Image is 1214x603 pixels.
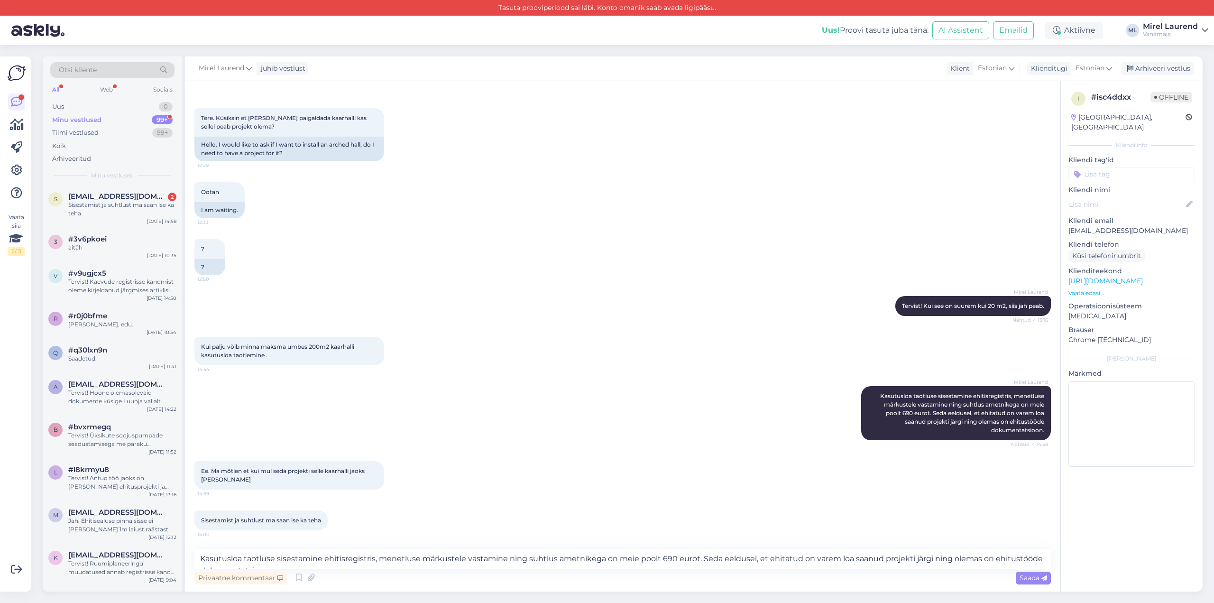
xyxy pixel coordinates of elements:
button: Emailid [993,21,1034,39]
div: Kõik [52,141,66,151]
div: [DATE] 9:04 [148,576,176,584]
p: Vaata edasi ... [1068,289,1195,297]
span: 14:59 [197,490,233,497]
div: Saadetud. [68,354,176,363]
div: Tervist! Ruumiplaneeringu muudatused annab registrisse kanda mõõdistusprojekti ja andmete esitami... [68,559,176,576]
div: 2 / 3 [8,247,25,256]
span: Otsi kliente [59,65,97,75]
span: #r0j0bfme [68,312,107,320]
div: aitäh [68,243,176,252]
div: I am waiting. [194,202,245,218]
span: Nähtud ✓ 13:16 [1012,316,1048,324]
b: Uus! [822,26,840,35]
div: [DATE] 13:16 [148,491,176,498]
div: Tervist! Hoone olemasolevaid dokumente küsige Luunja vallalt. [68,389,176,406]
span: v [54,272,57,279]
div: [DATE] 14:22 [147,406,176,413]
img: Askly Logo [8,64,26,82]
div: Aktiivne [1045,22,1103,39]
div: Jah. Ehitisealuse pinna sisse ei [PERSON_NAME] 1m laiust räästast. [68,517,176,534]
div: ? [194,259,225,275]
span: Tervist! Kui see on suurem kui 20 m2, siis jah peab. [902,302,1044,309]
span: k [54,554,58,561]
span: #l8krmyu8 [68,465,109,474]
span: Saada [1020,574,1047,582]
div: 0 [159,102,173,111]
div: Klienditugi [1027,64,1067,74]
div: ML [1126,24,1139,37]
p: Märkmed [1068,369,1195,379]
span: Estonian [1076,63,1104,74]
div: [DATE] 12:12 [148,534,176,541]
span: Kui palju võib minna maksma umbes 200m2 kaarhalli kasutusloa taotlemine . [201,343,356,359]
span: s [54,195,57,203]
span: seermann66@gmail.com [68,192,167,201]
span: Mirel Laurend [1012,288,1048,296]
input: Lisa nimi [1069,199,1184,210]
div: [DATE] 10:35 [147,252,176,259]
span: a [54,383,58,390]
span: Sisestamist ja suhtlust ma saan ise ka teha [201,517,321,524]
span: ? [201,245,204,252]
p: Operatsioonisüsteem [1068,301,1195,311]
div: Mirel Laurend [1143,23,1198,30]
p: Kliendi email [1068,216,1195,226]
div: Uus [52,102,64,111]
span: allamaide10@gmail.com [68,380,167,389]
div: Arhiveeritud [52,154,91,164]
div: [DATE] 14:50 [147,295,176,302]
div: [GEOGRAPHIC_DATA], [GEOGRAPHIC_DATA] [1071,112,1186,132]
span: Mirel Laurend [1012,379,1048,386]
p: Klienditeekond [1068,266,1195,276]
span: l [54,469,57,476]
div: 99+ [152,115,173,125]
div: 99+ [152,128,173,138]
span: #bvxrmegq [68,423,111,431]
a: Mirel LaurendVanamaja [1143,23,1208,38]
span: #3v6pkoei [68,235,107,243]
span: q [53,349,58,356]
span: 12:50 [197,276,233,283]
input: Lisa tag [1068,167,1195,181]
span: 14:54 [197,366,233,373]
button: AI Assistent [932,21,989,39]
span: 12:29 [197,162,233,169]
div: # isc4ddxx [1091,92,1150,103]
span: Minu vestlused [91,171,134,180]
div: Tervist! Kaevude registrisse kandmist oleme kirjeldanud järgmises artiklis: [URL][DOMAIN_NAME] [68,278,176,295]
span: b [54,426,58,433]
p: Kliendi telefon [1068,240,1195,250]
div: Vaata siia [8,213,25,256]
div: Küsi telefoninumbrit [1068,250,1145,262]
div: [DATE] 11:41 [149,363,176,370]
span: Nähtud ✓ 14:58 [1011,441,1048,448]
span: Offline [1150,92,1192,102]
a: [URL][DOMAIN_NAME] [1068,277,1143,285]
p: [EMAIL_ADDRESS][DOMAIN_NAME] [1068,226,1195,236]
div: All [50,83,61,96]
span: 3 [54,238,57,245]
span: karet.sinisalu@gmail.com [68,551,167,559]
span: Tere. Küsiksin et [PERSON_NAME] paigaldada kaarhalli kas sellel peab projekt olema? [201,114,368,130]
div: [DATE] 14:58 [147,218,176,225]
span: Mirel Laurend [199,63,244,74]
span: r [54,315,58,322]
div: Proovi tasuta juba täna: [822,25,929,36]
span: Ootan [201,188,219,195]
span: 12:33 [197,219,233,226]
div: Tervist! Üksikute soojuspumpade seadustamisega me paraku [PERSON_NAME] ei tegele. Võite antud küs... [68,431,176,448]
span: metsatydruk@hotmail.com [68,508,167,517]
p: [MEDICAL_DATA] [1068,311,1195,321]
div: Klient [947,64,970,74]
div: [DATE] 11:52 [148,448,176,455]
p: Kliendi tag'id [1068,155,1195,165]
span: Ee. Ma mõtlen et kui mul seda projekti selle kaarhalli jaoks [PERSON_NAME] [201,467,366,483]
div: [PERSON_NAME], edu. [68,320,176,329]
div: 2 [168,193,176,201]
span: Estonian [978,63,1007,74]
div: juhib vestlust [257,64,305,74]
span: i [1077,95,1079,102]
div: Vanamaja [1143,30,1198,38]
div: Tiimi vestlused [52,128,99,138]
span: Kasutusloa taotluse sisestamine ehitisregistris, menetluse märkustele vastamine ning suhtlus amet... [880,392,1046,434]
